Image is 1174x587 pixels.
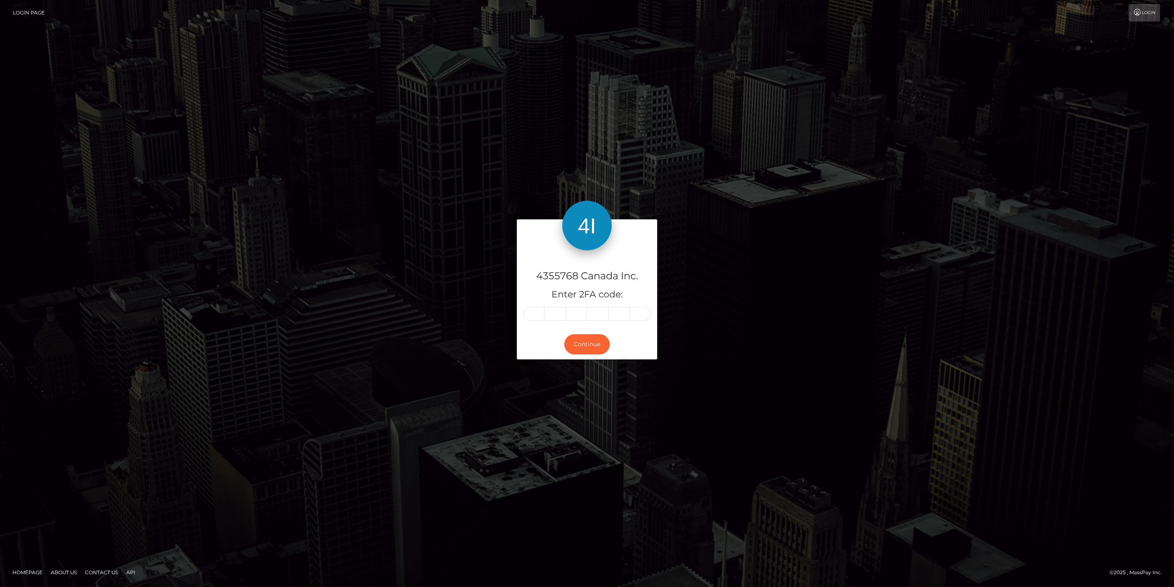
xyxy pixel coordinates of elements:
h4: 4355768 Canada Inc. [523,269,651,283]
a: Homepage [9,566,46,579]
h5: Enter 2FA code: [523,288,651,301]
div: © 2025 , MassPay Inc. [1110,568,1168,577]
img: 4355768 Canada Inc. [562,201,612,250]
a: API [123,566,139,579]
a: About Us [47,566,80,579]
a: Contact Us [82,566,121,579]
button: Continue [564,334,610,354]
a: Login [1129,4,1160,21]
a: Login Page [13,4,45,21]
